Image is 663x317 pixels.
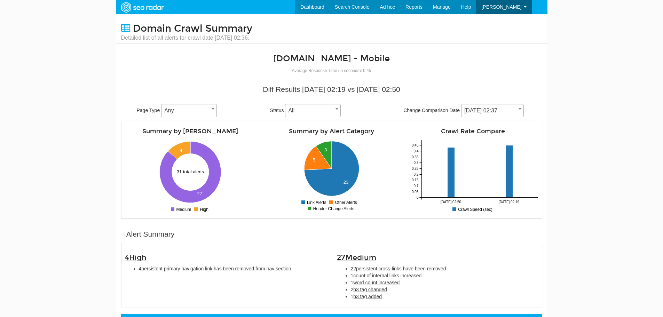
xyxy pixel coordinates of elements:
tspan: 0.15 [412,178,419,182]
span: word count increased [353,280,400,285]
span: Reports [405,4,423,10]
a: [DOMAIN_NAME] - Mobile [273,53,390,64]
span: 4 [125,253,147,262]
li: 1 [351,272,538,279]
tspan: 0.25 [412,167,419,171]
img: SEORadar [118,1,166,14]
span: Ad hoc [380,4,395,10]
small: Average Response Time (in seconds): 0.45 [292,68,371,73]
tspan: 0.05 [412,190,419,194]
li: 1 [351,279,538,286]
span: 08/28/2025 02:37 [461,106,523,116]
h4: Summary by [PERSON_NAME] [125,128,256,135]
span: Domain Crawl Summary [133,23,252,34]
tspan: 0.4 [413,149,418,153]
span: 08/28/2025 02:37 [461,104,524,117]
tspan: 0.1 [413,184,418,188]
li: 1 [351,293,538,300]
span: count of internal links increased [353,273,421,278]
div: Diff Results [DATE] 02:19 vs [DATE] 02:50 [126,84,537,95]
span: Manage [433,4,451,10]
li: 4 [139,265,326,272]
span: persistent cross-links have been removed [356,266,446,271]
span: Status [270,108,284,113]
span: Any [161,104,217,117]
span: All [285,104,341,117]
h4: Summary by Alert Category [266,128,397,135]
span: High [129,253,147,262]
span: persistent primary navigation link has been removed from nav section [141,266,291,271]
text: 31 total alerts [177,169,204,174]
tspan: [DATE] 02:19 [498,200,519,204]
tspan: 0 [416,196,418,199]
span: 27 [337,253,376,262]
h4: Crawl Rate Compare [408,128,538,135]
span: h3 tag changed [353,287,387,292]
span: h3 tag added [353,294,382,299]
li: 22 [351,265,538,272]
div: Alert Summary [126,229,175,239]
span: Search Console [335,4,370,10]
span: [PERSON_NAME] [481,4,521,10]
span: Medium [345,253,376,262]
span: Change Comparison Date [403,108,460,113]
tspan: 0.35 [412,155,419,159]
tspan: 0.45 [412,143,419,147]
small: Detailed list of all alerts for crawl date [DATE] 02:36. [121,34,252,42]
tspan: 0.2 [413,173,418,176]
span: All [285,106,340,116]
span: Page Type [137,108,160,113]
li: 2 [351,286,538,293]
tspan: 0.3 [413,161,418,165]
span: Help [461,4,471,10]
span: Any [161,106,216,116]
tspan: [DATE] 02:50 [440,200,461,204]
